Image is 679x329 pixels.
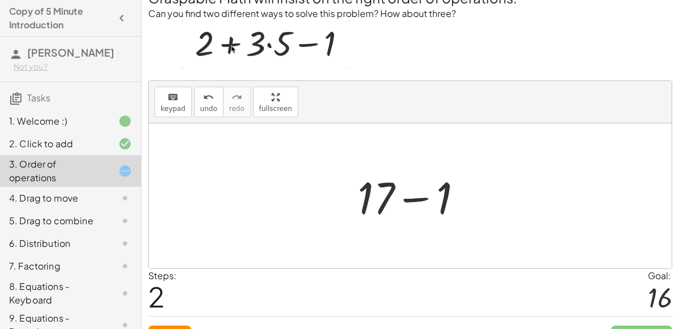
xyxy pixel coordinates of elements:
i: Task started. [118,164,132,178]
div: 4. Drag to move [9,191,100,205]
span: keypad [161,105,186,113]
span: fullscreen [259,105,292,113]
i: keyboard [167,91,178,104]
button: undoundo [194,87,224,117]
div: 7. Factoring [9,259,100,273]
div: Not you? [14,61,132,72]
i: undo [203,91,214,104]
div: 2. Click to add [9,137,100,151]
button: fullscreen [253,87,298,117]
div: Goal: [648,269,672,283]
i: Task finished and correct. [118,137,132,151]
p: Can you find two different ways to solve this problem? How about three? [148,7,672,20]
span: [PERSON_NAME] [27,46,114,59]
span: Tasks [27,92,50,104]
i: Task finished. [118,114,132,128]
div: 8. Equations - Keyboard [9,280,100,307]
span: undo [200,105,217,113]
label: Steps: [148,270,177,281]
h4: Copy of 5 Minute Introduction [9,5,111,32]
i: Task not started. [118,191,132,205]
div: 3. Order of operations [9,157,100,185]
i: Task not started. [118,259,132,273]
i: Task not started. [118,287,132,300]
div: 5. Drag to combine [9,214,100,228]
div: 6. Distribution [9,237,100,250]
i: redo [231,91,242,104]
i: Task not started. [118,214,132,228]
div: 1. Welcome :) [9,114,100,128]
img: c98fd760e6ed093c10ccf3c4ca28a3dcde0f4c7a2f3786375f60a510364f4df2.gif [182,20,350,68]
button: redoredo [223,87,251,117]
span: redo [229,105,244,113]
button: keyboardkeypad [154,87,192,117]
i: Task not started. [118,237,132,250]
span: 2 [148,279,165,314]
